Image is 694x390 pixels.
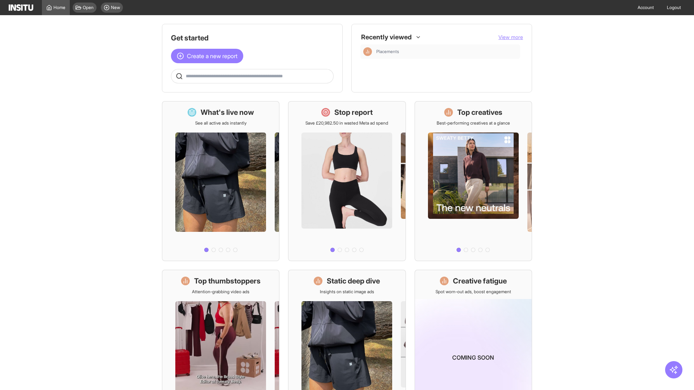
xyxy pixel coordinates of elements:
[195,120,247,126] p: See all active ads instantly
[457,107,502,117] h1: Top creatives
[111,5,120,10] span: New
[171,49,243,63] button: Create a new report
[192,289,249,295] p: Attention-grabbing video ads
[83,5,94,10] span: Open
[415,101,532,261] a: Top creativesBest-performing creatives at a glance
[320,289,374,295] p: Insights on static image ads
[201,107,254,117] h1: What's live now
[363,47,372,56] div: Insights
[334,107,373,117] h1: Stop report
[288,101,406,261] a: Stop reportSave £20,982.50 in wasted Meta ad spend
[9,4,33,11] img: Logo
[376,49,517,55] span: Placements
[187,52,237,60] span: Create a new report
[498,34,523,41] button: View more
[305,120,388,126] p: Save £20,982.50 in wasted Meta ad spend
[498,34,523,40] span: View more
[437,120,510,126] p: Best-performing creatives at a glance
[376,49,399,55] span: Placements
[162,101,279,261] a: What's live nowSee all active ads instantly
[327,276,380,286] h1: Static deep dive
[194,276,261,286] h1: Top thumbstoppers
[53,5,65,10] span: Home
[171,33,334,43] h1: Get started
